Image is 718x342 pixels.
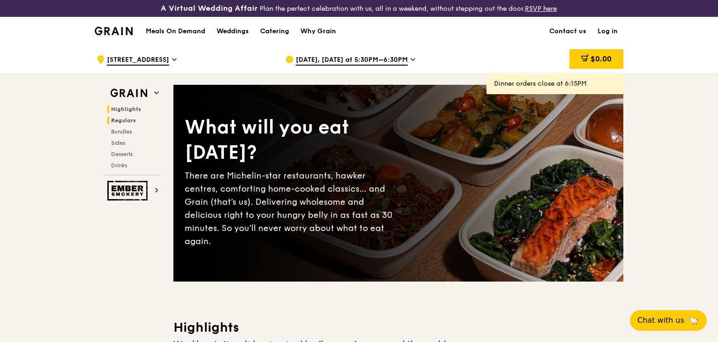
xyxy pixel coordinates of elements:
span: Sides [111,140,125,146]
span: [STREET_ADDRESS] [107,55,169,66]
a: RSVP here [525,5,557,13]
h3: A Virtual Wedding Affair [161,4,258,13]
img: Grain [95,27,133,35]
div: Catering [260,17,289,45]
div: Weddings [217,17,249,45]
div: What will you eat [DATE]? [185,115,398,165]
span: Regulars [111,117,136,124]
span: [DATE], [DATE] at 5:30PM–6:30PM [296,55,408,66]
div: Why Grain [300,17,336,45]
img: Grain web logo [107,85,150,102]
span: 🦙 [688,315,699,326]
a: Catering [254,17,295,45]
span: Chat with us [637,315,684,326]
span: Drinks [111,162,127,169]
span: Desserts [111,151,133,157]
a: Log in [592,17,623,45]
h1: Meals On Demand [146,27,205,36]
div: Plan the perfect celebration with us, all in a weekend, without stepping out the door. [120,4,598,13]
h3: Highlights [173,319,623,336]
img: Ember Smokery web logo [107,181,150,201]
span: Highlights [111,106,141,112]
div: Dinner orders close at 6:15PM [494,79,616,89]
a: Weddings [211,17,254,45]
a: Why Grain [295,17,342,45]
button: Chat with us🦙 [630,310,707,331]
span: $0.00 [591,54,612,63]
div: There are Michelin-star restaurants, hawker centres, comforting home-cooked classics… and Grain (... [185,169,398,248]
a: Contact us [544,17,592,45]
span: Bundles [111,128,132,135]
a: GrainGrain [95,16,133,45]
